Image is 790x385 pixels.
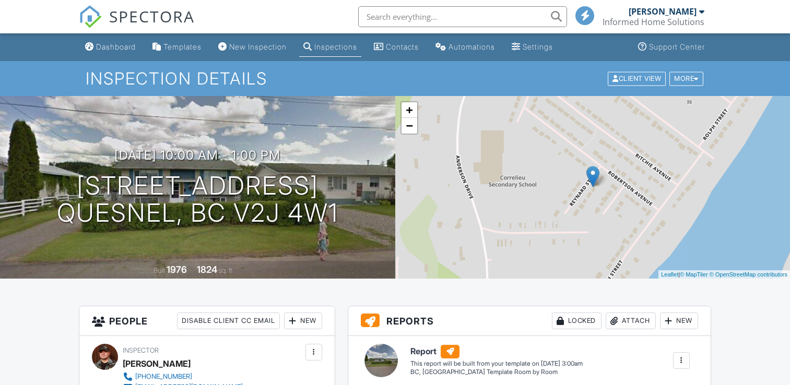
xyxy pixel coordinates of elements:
[123,356,191,371] div: [PERSON_NAME]
[167,264,187,275] div: 1976
[661,271,678,278] a: Leaflet
[552,312,602,329] div: Locked
[603,17,704,27] div: Informed Home Solutions
[299,38,361,57] a: Inspections
[358,6,567,27] input: Search everything...
[148,38,206,57] a: Templates
[431,38,499,57] a: Automations (Basic)
[608,71,666,86] div: Client View
[154,267,165,274] span: Built
[57,172,338,227] h1: [STREET_ADDRESS] Quesnel, BC V2J 4W1
[96,42,136,51] div: Dashboard
[629,6,697,17] div: [PERSON_NAME]
[410,359,583,368] div: This report will be built from your template on [DATE] 3:00am
[79,306,334,336] h3: People
[123,371,243,382] a: [PHONE_NUMBER]
[370,38,423,57] a: Contacts
[606,312,656,329] div: Attach
[197,264,217,275] div: 1824
[109,5,195,27] span: SPECTORA
[658,270,790,279] div: |
[660,312,698,329] div: New
[410,345,583,358] h6: Report
[607,74,668,82] a: Client View
[710,271,787,278] a: © OpenStreetMap contributors
[114,148,280,162] h3: [DATE] 10:00 am - 1:00 pm
[410,368,583,377] div: BC, [GEOGRAPHIC_DATA] Template Room by Room
[649,42,705,51] div: Support Center
[123,346,159,354] span: Inspector
[449,42,495,51] div: Automations
[669,71,703,86] div: More
[86,69,704,88] h1: Inspection Details
[214,38,291,57] a: New Inspection
[219,267,233,274] span: sq. ft.
[508,38,557,57] a: Settings
[523,42,553,51] div: Settings
[284,312,322,329] div: New
[402,118,417,134] a: Zoom out
[135,372,192,381] div: [PHONE_NUMBER]
[79,5,102,28] img: The Best Home Inspection Software - Spectora
[163,42,202,51] div: Templates
[79,14,195,36] a: SPECTORA
[314,42,357,51] div: Inspections
[680,271,708,278] a: © MapTiler
[348,306,711,336] h3: Reports
[81,38,140,57] a: Dashboard
[177,312,280,329] div: Disable Client CC Email
[386,42,419,51] div: Contacts
[634,38,709,57] a: Support Center
[402,102,417,118] a: Zoom in
[229,42,287,51] div: New Inspection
